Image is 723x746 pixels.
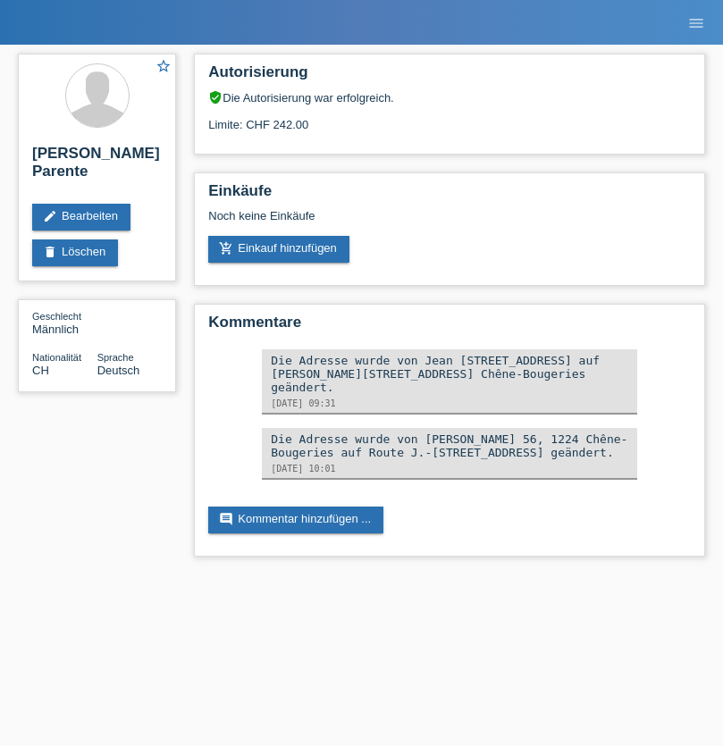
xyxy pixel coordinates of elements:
i: menu [687,14,705,32]
span: Sprache [97,352,134,363]
span: Schweiz [32,364,49,377]
i: verified_user [208,90,223,105]
h2: Autorisierung [208,63,691,90]
h2: [PERSON_NAME] Parente [32,145,162,189]
a: menu [678,17,714,28]
h2: Einkäufe [208,182,691,209]
div: Männlich [32,309,97,336]
a: deleteLöschen [32,239,118,266]
a: star_border [156,58,172,77]
i: edit [43,209,57,223]
i: delete [43,245,57,259]
i: add_shopping_cart [219,241,233,256]
div: Die Adresse wurde von [PERSON_NAME] 56, 1224 Chêne-Bougeries auf Route J.-[STREET_ADDRESS] geändert. [271,432,628,459]
div: Noch keine Einkäufe [208,209,691,236]
div: [DATE] 10:01 [271,464,628,474]
div: [DATE] 09:31 [271,398,628,408]
span: Geschlecht [32,311,81,322]
a: commentKommentar hinzufügen ... [208,507,383,533]
i: star_border [156,58,172,74]
span: Deutsch [97,364,140,377]
div: Die Adresse wurde von Jean [STREET_ADDRESS] auf [PERSON_NAME][STREET_ADDRESS] Chêne-Bougeries geä... [271,354,628,394]
div: Die Autorisierung war erfolgreich. [208,90,691,105]
h2: Kommentare [208,314,691,340]
a: editBearbeiten [32,204,130,231]
span: Nationalität [32,352,81,363]
i: comment [219,512,233,526]
a: add_shopping_cartEinkauf hinzufügen [208,236,349,263]
div: Limite: CHF 242.00 [208,105,691,131]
